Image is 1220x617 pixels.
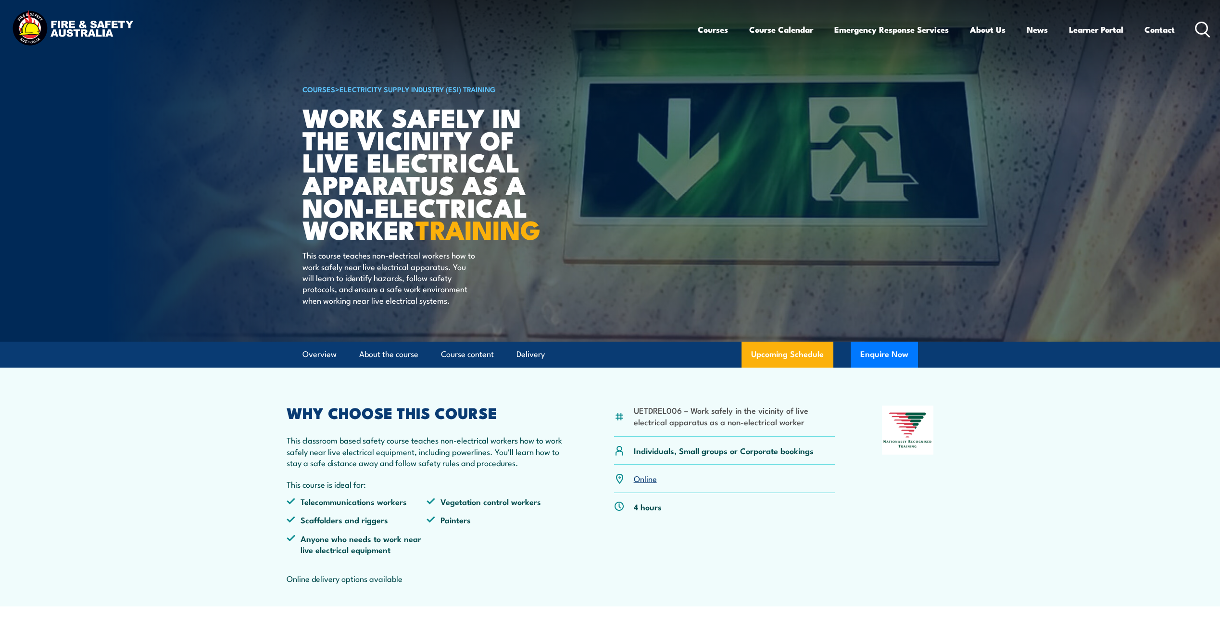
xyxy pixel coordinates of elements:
a: Course Calendar [749,17,813,42]
p: This course teaches non-electrical workers how to work safely near live electrical apparatus. You... [302,249,478,306]
a: About Us [970,17,1006,42]
h1: Work safely in the vicinity of live electrical apparatus as a non-electrical worker [302,106,540,240]
h6: > [302,83,540,95]
li: Vegetation control workers [427,496,567,507]
p: 4 hours [634,501,662,512]
li: UETDREL006 – Work safely in the vicinity of live electrical apparatus as a non-electrical worker [634,405,835,427]
button: Enquire Now [851,342,918,368]
a: Online [634,472,657,484]
p: Individuals, Small groups or Corporate bookings [634,445,814,456]
a: Learner Portal [1069,17,1123,42]
a: News [1027,17,1048,42]
p: This classroom based safety course teaches non-electrical workers how to work safely near live el... [287,434,567,468]
a: Overview [302,342,337,367]
a: Delivery [516,342,545,367]
p: Online delivery options available [287,573,567,584]
a: Contact [1145,17,1175,42]
a: Upcoming Schedule [742,342,833,368]
li: Anyone who needs to work near live electrical equipment [287,533,427,555]
a: Courses [698,17,728,42]
li: Scaffolders and riggers [287,514,427,525]
a: COURSES [302,84,335,94]
li: Painters [427,514,567,525]
a: About the course [359,342,418,367]
img: Nationally Recognised Training logo. [882,406,934,455]
li: Telecommunications workers [287,496,427,507]
strong: TRAINING [415,209,541,248]
h2: WHY CHOOSE THIS COURSE [287,406,567,419]
a: Course content [441,342,494,367]
a: Emergency Response Services [834,17,949,42]
p: This course is ideal for: [287,479,567,490]
a: Electricity Supply Industry (ESI) Training [340,84,496,94]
